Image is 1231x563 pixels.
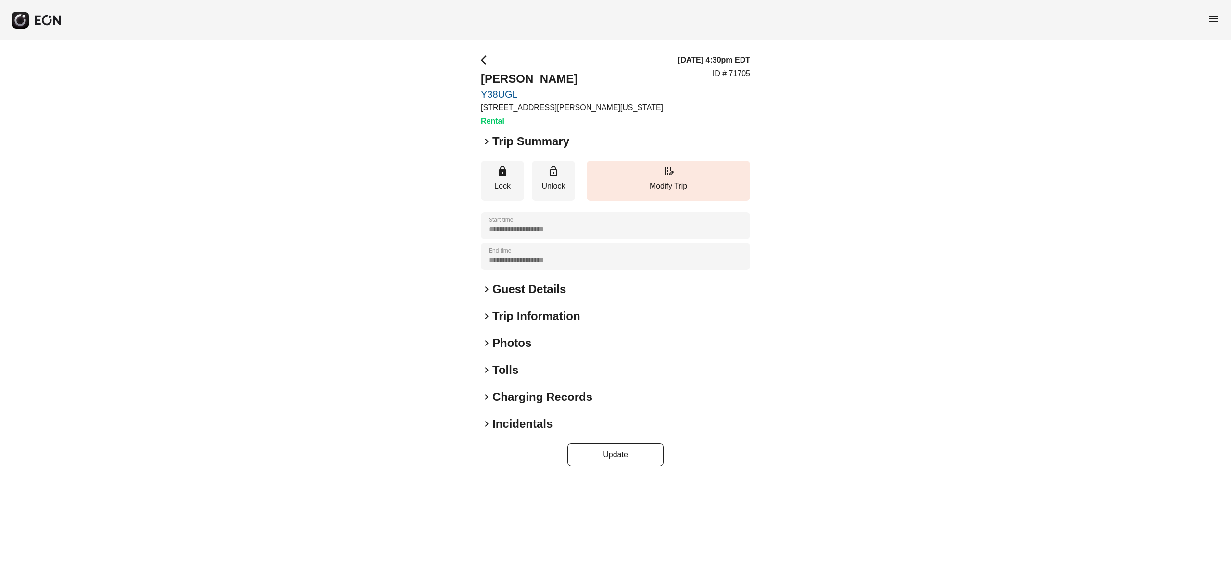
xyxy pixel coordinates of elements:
p: Modify Trip [591,180,745,192]
span: keyboard_arrow_right [481,136,492,147]
button: Lock [481,161,524,201]
span: keyboard_arrow_right [481,391,492,403]
span: lock [497,166,508,177]
button: Modify Trip [587,161,750,201]
p: Unlock [537,180,570,192]
h2: Photos [492,335,531,351]
button: Update [567,443,664,466]
span: keyboard_arrow_right [481,418,492,430]
span: arrow_back_ios [481,54,492,66]
p: ID # 71705 [713,68,750,79]
h2: Trip Information [492,308,580,324]
h2: Incidentals [492,416,553,432]
span: keyboard_arrow_right [481,364,492,376]
span: lock_open [548,166,559,177]
h2: Guest Details [492,281,566,297]
button: Unlock [532,161,575,201]
span: keyboard_arrow_right [481,283,492,295]
h2: Charging Records [492,389,592,405]
span: keyboard_arrow_right [481,310,492,322]
h2: Trip Summary [492,134,569,149]
h2: Tolls [492,362,518,378]
p: Lock [486,180,519,192]
h2: [PERSON_NAME] [481,71,663,87]
h3: [DATE] 4:30pm EDT [678,54,750,66]
span: keyboard_arrow_right [481,337,492,349]
p: [STREET_ADDRESS][PERSON_NAME][US_STATE] [481,102,663,114]
a: Y38UGL [481,89,663,100]
span: edit_road [663,166,674,177]
span: menu [1208,13,1219,25]
h3: Rental [481,115,663,127]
